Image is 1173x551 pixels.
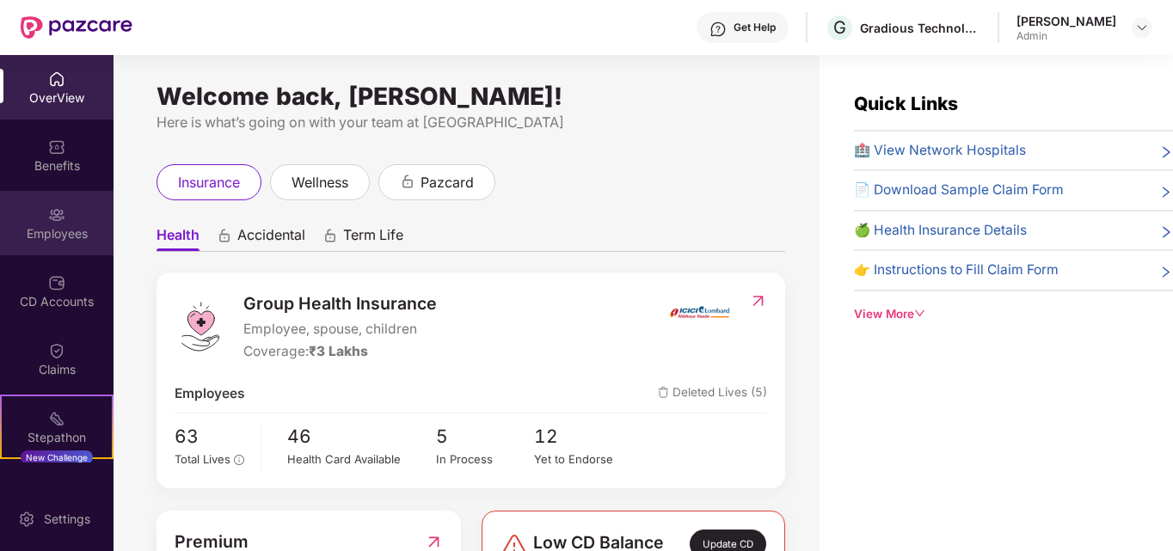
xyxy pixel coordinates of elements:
img: svg+xml;base64,PHN2ZyBpZD0iRHJvcGRvd24tMzJ4MzIiIHhtbG5zPSJodHRwOi8vd3d3LnczLm9yZy8yMDAwL3N2ZyIgd2... [1135,21,1149,34]
span: Accidental [237,226,305,251]
span: pazcard [421,172,474,193]
div: Welcome back, [PERSON_NAME]! [157,89,785,103]
div: Yet to Endorse [534,450,633,468]
span: right [1159,263,1173,280]
img: svg+xml;base64,PHN2ZyB4bWxucz0iaHR0cDovL3d3dy53My5vcmcvMjAwMC9zdmciIHdpZHRoPSIyMSIgaGVpZ2h0PSIyMC... [48,410,65,427]
span: right [1159,183,1173,200]
div: Health Card Available [287,450,435,468]
img: svg+xml;base64,PHN2ZyBpZD0iQ0RfQWNjb3VudHMiIGRhdGEtbmFtZT0iQ0QgQWNjb3VudHMiIHhtbG5zPSJodHRwOi8vd3... [48,274,65,291]
div: Settings [39,511,95,528]
span: 🍏 Health Insurance Details [854,220,1027,241]
span: right [1159,144,1173,161]
div: Get Help [734,21,776,34]
img: svg+xml;base64,PHN2ZyBpZD0iSGVscC0zMngzMiIgeG1sbnM9Imh0dHA6Ly93d3cudzMub3JnLzIwMDAvc3ZnIiB3aWR0aD... [709,21,727,38]
div: Admin [1016,29,1116,43]
span: Quick Links [854,93,958,114]
img: svg+xml;base64,PHN2ZyBpZD0iU2V0dGluZy0yMHgyMCIgeG1sbnM9Imh0dHA6Ly93d3cudzMub3JnLzIwMDAvc3ZnIiB3aW... [18,511,35,528]
span: Health [157,226,200,251]
span: G [833,17,846,38]
span: right [1159,223,1173,241]
div: Gradious Technologies Private Limited [860,20,980,36]
span: 12 [534,422,633,450]
img: svg+xml;base64,PHN2ZyBpZD0iRW1wbG95ZWVzIiB4bWxucz0iaHR0cDovL3d3dy53My5vcmcvMjAwMC9zdmciIHdpZHRoPS... [48,206,65,223]
div: View More [854,305,1173,323]
span: wellness [292,172,348,193]
span: Employees [175,383,245,404]
span: 46 [287,422,435,450]
div: New Challenge [21,450,93,464]
span: 🏥 View Network Hospitals [854,140,1026,161]
img: RedirectIcon [749,292,767,309]
div: animation [217,228,232,243]
img: svg+xml;base64,PHN2ZyBpZD0iSG9tZSIgeG1sbnM9Imh0dHA6Ly93d3cudzMub3JnLzIwMDAvc3ZnIiB3aWR0aD0iMjAiIG... [48,70,65,88]
span: Total Lives [175,452,230,466]
span: 👉 Instructions to Fill Claim Form [854,260,1059,280]
span: Deleted Lives (5) [658,383,767,404]
img: logo [175,301,226,352]
div: Coverage: [243,341,437,362]
span: 📄 Download Sample Claim Form [854,180,1064,200]
span: Term Life [343,226,403,251]
div: Stepathon [2,429,112,446]
span: Group Health Insurance [243,291,437,317]
img: svg+xml;base64,PHN2ZyBpZD0iQ2xhaW0iIHhtbG5zPSJodHRwOi8vd3d3LnczLm9yZy8yMDAwL3N2ZyIgd2lkdGg9IjIwIi... [48,342,65,359]
img: insurerIcon [667,291,732,334]
span: Employee, spouse, children [243,319,437,340]
div: animation [322,228,338,243]
span: ₹3 Lakhs [309,343,368,359]
img: svg+xml;base64,PHN2ZyBpZD0iQmVuZWZpdHMiIHhtbG5zPSJodHRwOi8vd3d3LnczLm9yZy8yMDAwL3N2ZyIgd2lkdGg9Ij... [48,138,65,156]
span: info-circle [234,455,244,465]
span: 63 [175,422,249,450]
span: down [914,308,926,320]
span: insurance [178,172,240,193]
div: animation [400,174,415,189]
div: In Process [436,450,535,468]
div: [PERSON_NAME] [1016,13,1116,29]
div: Here is what’s going on with your team at [GEOGRAPHIC_DATA] [157,112,785,133]
img: New Pazcare Logo [21,16,132,39]
span: 5 [436,422,535,450]
img: deleteIcon [658,387,669,398]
